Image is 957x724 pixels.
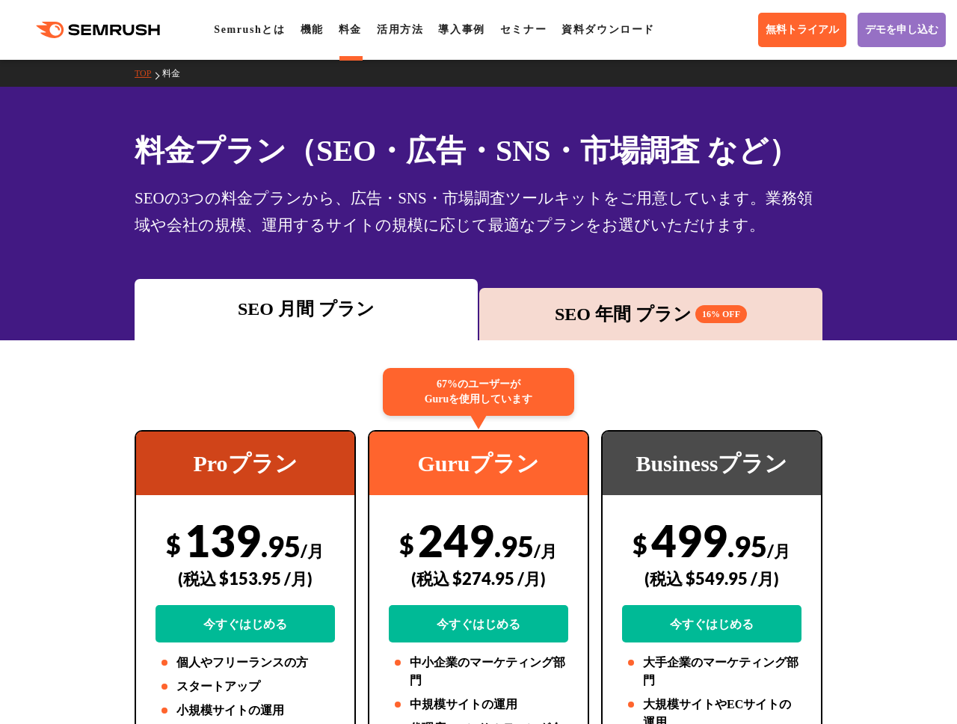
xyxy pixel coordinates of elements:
[377,24,423,35] a: 活用方法
[534,541,557,561] span: /月
[389,605,568,642] a: 今すぐはじめる
[142,295,470,322] div: SEO 月間 プラン
[156,552,335,605] div: (税込 $153.95 /月)
[766,23,839,37] span: 無料トライアル
[758,13,846,47] a: 無料トライアル
[156,702,335,720] li: 小規模サイトの運用
[727,529,767,563] span: .95
[369,432,588,495] div: Guruプラン
[767,541,790,561] span: /月
[494,529,534,563] span: .95
[695,305,747,323] span: 16% OFF
[383,368,574,416] div: 67%のユーザーが Guruを使用しています
[166,529,181,559] span: $
[603,432,821,495] div: Businessプラン
[156,654,335,672] li: 個人やフリーランスの方
[301,24,324,35] a: 機能
[261,529,301,563] span: .95
[135,185,822,239] div: SEOの3つの料金プランから、広告・SNS・市場調査ツールキットをご用意しています。業務領域や会社の規模、運用するサイトの規模に応じて最適なプランをお選びいただけます。
[622,605,801,642] a: 今すぐはじめる
[389,514,568,642] div: 249
[156,514,335,642] div: 139
[438,24,484,35] a: 導入事例
[389,654,568,690] li: 中小企業のマーケティング部門
[487,301,815,328] div: SEO 年間 プラン
[858,13,946,47] a: デモを申し込む
[500,24,547,35] a: セミナー
[389,696,568,714] li: 中規模サイトの運用
[399,529,414,559] span: $
[156,678,335,696] li: スタートアップ
[301,541,324,561] span: /月
[622,552,801,605] div: (税込 $549.95 /月)
[135,68,162,79] a: TOP
[865,23,938,37] span: デモを申し込む
[339,24,362,35] a: 料金
[622,514,801,642] div: 499
[162,68,191,79] a: 料金
[622,654,801,690] li: 大手企業のマーケティング部門
[136,432,354,495] div: Proプラン
[561,24,655,35] a: 資料ダウンロード
[135,129,822,173] h1: 料金プラン（SEO・広告・SNS・市場調査 など）
[389,552,568,605] div: (税込 $274.95 /月)
[214,24,285,35] a: Semrushとは
[633,529,647,559] span: $
[156,605,335,642] a: 今すぐはじめる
